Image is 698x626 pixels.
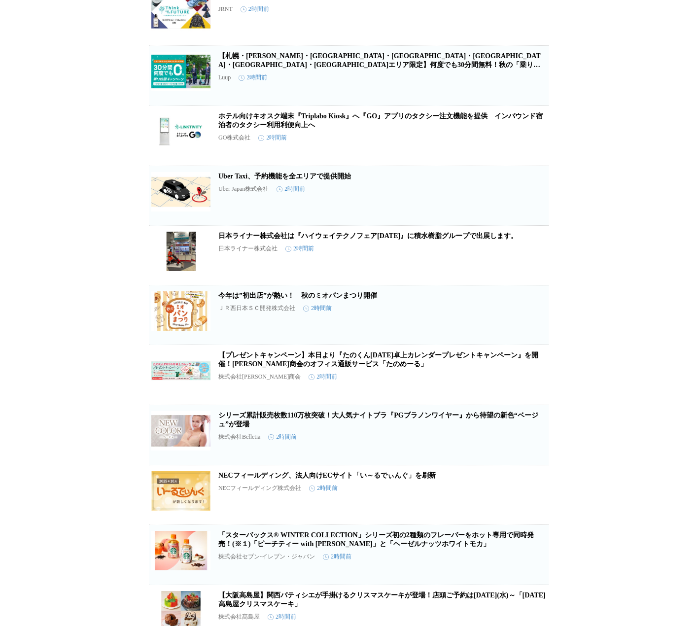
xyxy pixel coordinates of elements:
time: 2時間前 [309,484,338,492]
time: 2時間前 [239,73,267,82]
img: 「スターバックス® WINTER COLLECTION」シリーズ初の2種類のフレーバーをホット専用で同時発売！(※１)「ピーチティー with ハニージンジャー」と「ヘーゼルナッツホワイトモカ」 [151,531,210,570]
p: JRNT [218,5,233,13]
a: ホテル向けキオスク端末『Triplabo Kiosk』へ『GO』アプリのタクシー注文機能を提供 インバウンド宿泊者のタクシー利用利便向上へ [218,112,543,129]
img: 日本ライナー株式会社は『ハイウェイテクノフェア2025』に積水樹脂グループで出展します。 [151,232,210,271]
time: 2時間前 [309,373,337,381]
img: 今年は”初出店”が熱い！ 秋のミオパンまつり開催 [151,291,210,331]
time: 2時間前 [323,553,351,561]
a: 【プレゼントキャンペーン】本日より『たのくん[DATE]卓上カレンダープレゼントキャンペーン』を開催！[PERSON_NAME]商会のオフィス通販サービス「たのめーる」 [218,351,538,368]
a: 「スターバックス® WINTER COLLECTION」シリーズ初の2種類のフレーバーをホット専用で同時発売！(※１)「ピーチティー with [PERSON_NAME]」と「ヘーゼルナッツホワ... [218,531,534,548]
time: 2時間前 [285,244,314,253]
img: ホテル向けキオスク端末『Triplabo Kiosk』へ『GO』アプリのタクシー注文機能を提供 インバウンド宿泊者のタクシー利用利便向上へ [151,112,210,151]
p: 株式会社[PERSON_NAME]商会 [218,373,301,381]
img: 【プレゼントキャンペーン】本日より『たのくん2026年卓上カレンダープレゼントキャンペーン』を開催！大塚商会のオフィス通販サービス「たのめーる」 [151,351,210,390]
p: 株式会社セブン‐イレブン・ジャパン [218,553,315,561]
time: 2時間前 [303,304,332,313]
time: 2時間前 [241,5,269,13]
a: NECフィールディング、法人向けECサイト「い～るでぃんぐ」を刷新 [218,472,436,479]
p: 日本ライナー株式会社 [218,244,278,253]
a: シリーズ累計販売枚数110万枚突破！大人気ナイトブラ『PGブラノンワイヤー』から待望の新色“ベージュ”が登場 [218,412,538,428]
img: 【札幌・宇都宮・浜松・岡崎・津・北九州・那覇エリア限定】何度でも30分間無料！秋の「乗り放題キャンペーン」開催 [151,52,210,91]
p: Luup [218,74,231,81]
img: NECフィールディング、法人向けECサイト「い～るでぃんぐ」を刷新 [151,471,210,511]
a: 日本ライナー株式会社は『ハイウェイテクノフェア[DATE]』に積水樹脂グループで出展します。 [218,232,518,240]
img: シリーズ累計販売枚数110万枚突破！大人気ナイトブラ『PGブラノンワイヤー』から待望の新色“ベージュ”が登場 [151,411,210,451]
a: 今年は”初出店”が熱い！ 秋のミオパンまつり開催 [218,292,377,299]
a: Uber Taxi、予約機能を全エリアで提供開始 [218,173,351,180]
time: 2時間前 [277,185,305,193]
img: Uber Taxi、予約機能を全エリアで提供開始 [151,172,210,211]
p: GO株式会社 [218,134,250,142]
a: 【大阪高島屋】関西パティシエが手掛けるクリスマスケーキが登場！店頭ご予約は[DATE](水)～「[DATE]高島屋クリスマスケーキ」 [218,591,546,608]
p: 株式会社髙島屋 [218,613,260,621]
p: Uber Japan株式会社 [218,185,269,193]
a: 【札幌・[PERSON_NAME]・[GEOGRAPHIC_DATA]・[GEOGRAPHIC_DATA]・[GEOGRAPHIC_DATA]・[GEOGRAPHIC_DATA]・[GEOGRA... [218,52,541,77]
time: 2時間前 [268,433,297,441]
p: ＪＲ西日本ＳＣ開発株式会社 [218,304,295,313]
time: 2時間前 [258,134,287,142]
p: 株式会社Belletia [218,433,260,441]
p: NECフィールディング株式会社 [218,484,301,492]
time: 2時間前 [268,613,296,621]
